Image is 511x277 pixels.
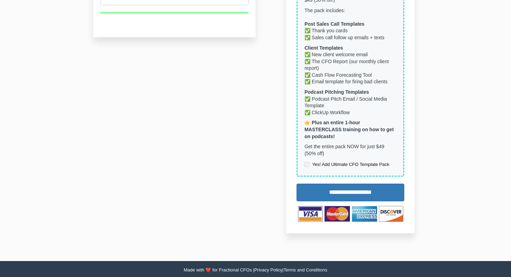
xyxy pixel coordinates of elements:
strong: Post Sales Call Templates [305,21,364,27]
input: Yes! Add Ultimate CFO Template Pack [305,162,309,167]
span: ✅ New client welcome email ✅ The CFO Report (our monthly client report) ✅ Cash Flow Forecasting T... [305,52,389,84]
img: TNbqccpWSzOQmI4HNVXb_Untitled_design-53.png [297,205,404,223]
p: Get the entire pack NOW for just $49 (50% off) [305,143,396,157]
div: Made with ❤️ for Fractional CFOs | | [4,267,507,273]
span: ✅ Sales call f [305,35,335,40]
a: Terms and Conditions [284,267,327,272]
span: ✅ Podcast Pitch Email / Social Media Template ✅ ClickUp Workflow [305,96,387,115]
a: Privacy Policy [254,267,282,272]
strong: Podcast Pitching Templates [305,89,369,95]
label: Yes! Add Ultimate CFO Template Pack [305,161,389,168]
p: The pack includes: ✅ Thank you cards ollow up emails + texts [305,7,396,41]
strong: 👉 Plus an entire 1-hour MASTERCLASS training on how to get on podcasts! [305,120,394,139]
strong: Client Templates [305,45,343,51]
